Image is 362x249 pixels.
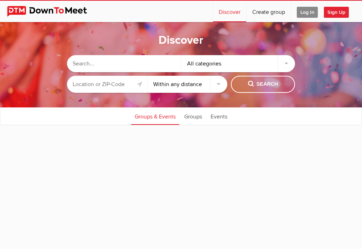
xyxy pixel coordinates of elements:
img: DownToMeet [7,6,98,17]
div: All categories [181,55,295,72]
span: Search [248,80,278,88]
a: Groups [181,107,206,125]
a: Create group [247,1,291,22]
button: Search [231,76,295,93]
a: Groups & Events [131,107,179,125]
span: Log In [297,7,318,18]
a: Log In [291,1,324,22]
h1: Discover [159,33,203,48]
a: Discover [213,1,246,22]
span: Sign Up [324,7,349,18]
input: Location or ZIP-Code [67,76,147,93]
a: Sign Up [324,1,355,22]
a: Events [207,107,231,125]
input: Search... [67,55,181,72]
